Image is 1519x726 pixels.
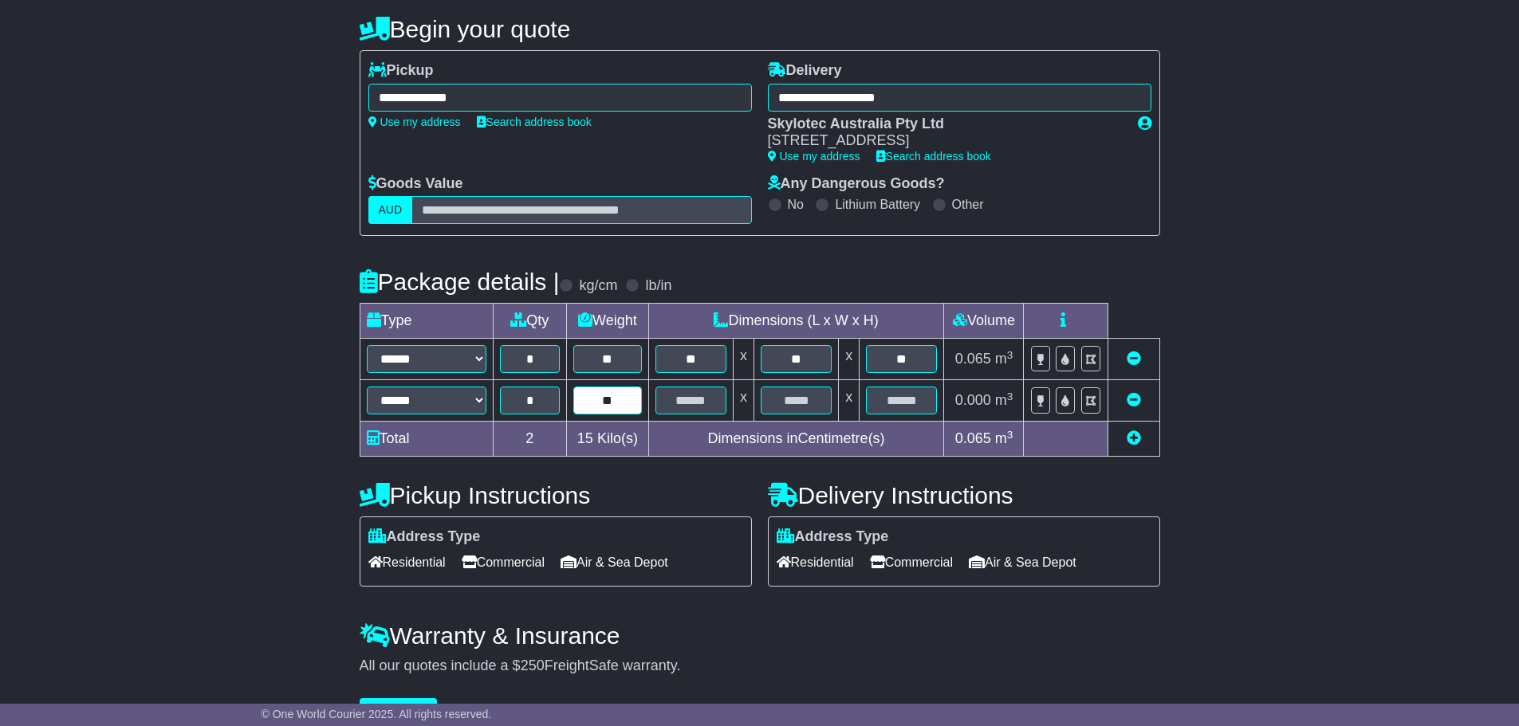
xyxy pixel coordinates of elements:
[577,430,593,446] span: 15
[360,16,1160,42] h4: Begin your quote
[567,304,649,339] td: Weight
[1127,351,1141,367] a: Remove this item
[368,550,446,575] span: Residential
[567,422,649,457] td: Kilo(s)
[955,392,991,408] span: 0.000
[995,430,1013,446] span: m
[368,528,481,546] label: Address Type
[768,116,1122,133] div: Skylotec Australia Pty Ltd
[768,62,842,80] label: Delivery
[768,482,1160,508] h4: Delivery Instructions
[835,197,920,212] label: Lithium Battery
[1007,429,1013,441] sup: 3
[521,657,545,673] span: 250
[360,422,493,457] td: Total
[839,380,860,422] td: x
[360,657,1160,675] div: All our quotes include a $ FreightSafe warranty.
[839,339,860,380] td: x
[995,351,1013,367] span: m
[876,150,991,163] a: Search address book
[788,197,804,212] label: No
[648,422,944,457] td: Dimensions in Centimetre(s)
[368,196,413,224] label: AUD
[733,339,754,380] td: x
[360,622,1160,649] h4: Warranty & Insurance
[1127,430,1141,446] a: Add new item
[1007,349,1013,361] sup: 3
[493,304,567,339] td: Qty
[360,698,438,726] button: Get Quotes
[944,304,1024,339] td: Volume
[768,132,1122,150] div: [STREET_ADDRESS]
[360,269,560,295] h4: Package details |
[1127,392,1141,408] a: Remove this item
[768,150,860,163] a: Use my address
[368,116,461,128] a: Use my address
[777,550,854,575] span: Residential
[579,277,617,295] label: kg/cm
[262,708,492,720] span: © One World Courier 2025. All rights reserved.
[733,380,754,422] td: x
[360,482,752,508] h4: Pickup Instructions
[870,550,953,575] span: Commercial
[645,277,671,295] label: lb/in
[477,116,592,128] a: Search address book
[1007,390,1013,402] sup: 3
[952,197,984,212] label: Other
[368,62,434,80] label: Pickup
[493,422,567,457] td: 2
[777,528,889,546] label: Address Type
[955,351,991,367] span: 0.065
[368,175,463,193] label: Goods Value
[995,392,1013,408] span: m
[969,550,1076,575] span: Air & Sea Depot
[648,304,944,339] td: Dimensions (L x W x H)
[768,175,945,193] label: Any Dangerous Goods?
[462,550,545,575] span: Commercial
[360,304,493,339] td: Type
[955,430,991,446] span: 0.065
[561,550,668,575] span: Air & Sea Depot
